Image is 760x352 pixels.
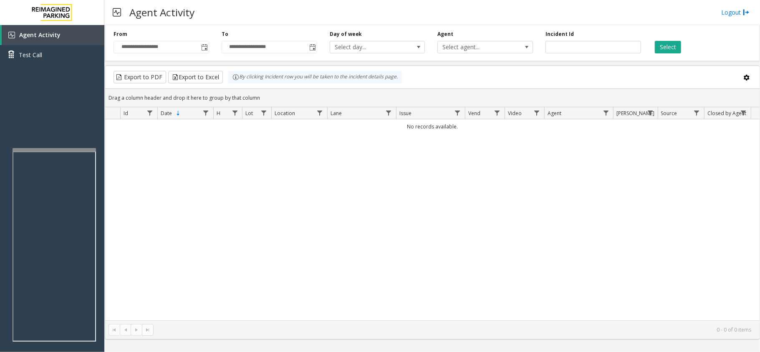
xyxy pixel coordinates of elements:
a: Source Filter Menu [691,107,702,118]
img: infoIcon.svg [232,74,239,80]
img: logout [743,8,750,17]
span: Location [275,110,295,117]
label: Day of week [330,30,362,38]
span: Date [161,110,172,117]
span: Issue [399,110,412,117]
a: Logout [721,8,750,17]
span: Closed by Agent [707,110,746,117]
span: Lane [331,110,342,117]
span: Source [661,110,677,117]
a: Lot Filter Menu [258,107,269,118]
span: Agent [548,110,561,117]
img: pageIcon [113,2,121,23]
td: No records available. [105,119,760,134]
span: Toggle popup [199,41,209,53]
a: Issue Filter Menu [452,107,463,118]
a: Parker Filter Menu [644,107,656,118]
span: Video [508,110,522,117]
span: H [217,110,220,117]
label: To [222,30,228,38]
span: Agent Activity [19,31,61,39]
span: Select agent... [438,41,513,53]
kendo-pager-info: 0 - 0 of 0 items [159,326,751,333]
span: Select day... [330,41,406,53]
span: Sortable [175,110,182,117]
a: Location Filter Menu [314,107,326,118]
a: Date Filter Menu [200,107,212,118]
button: Export to PDF [114,71,166,83]
button: Export to Excel [168,71,223,83]
span: Test Call [19,50,42,59]
a: Agent Filter Menu [600,107,611,118]
a: Lane Filter Menu [383,107,394,118]
div: By clicking Incident row you will be taken to the incident details page. [228,71,402,83]
div: Data table [105,107,760,320]
a: Id Filter Menu [144,107,156,118]
span: [PERSON_NAME] [617,110,655,117]
label: Incident Id [545,30,574,38]
button: Select [655,41,681,53]
span: Vend [468,110,480,117]
a: Vend Filter Menu [492,107,503,118]
label: Agent [437,30,453,38]
span: Toggle popup [308,41,317,53]
div: Drag a column header and drop it here to group by that column [105,91,760,105]
a: Video Filter Menu [531,107,543,118]
span: Id [124,110,128,117]
h3: Agent Activity [125,2,199,23]
a: Agent Activity [2,25,104,45]
span: Lot [246,110,253,117]
a: H Filter Menu [229,107,240,118]
a: Closed by Agent Filter Menu [738,107,749,118]
label: From [114,30,127,38]
img: 'icon' [8,32,15,38]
